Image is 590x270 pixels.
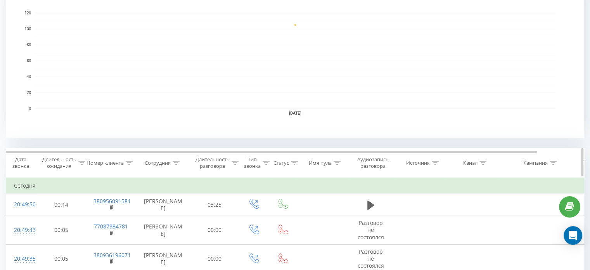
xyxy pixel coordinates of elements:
[190,216,239,245] td: 00:00
[358,248,384,269] span: Разговор не состоялся
[27,75,31,79] text: 40
[564,226,582,245] div: Open Intercom Messenger
[406,160,430,166] div: Источник
[24,11,31,15] text: 120
[37,193,86,216] td: 00:14
[6,156,35,169] div: Дата звонка
[289,111,301,115] text: [DATE]
[136,193,190,216] td: [PERSON_NAME]
[309,160,332,166] div: Имя пула
[463,160,478,166] div: Канал
[37,216,86,245] td: 00:05
[190,193,239,216] td: 03:25
[29,106,31,111] text: 0
[136,216,190,245] td: [PERSON_NAME]
[145,160,171,166] div: Сотрудник
[244,156,261,169] div: Тип звонка
[273,160,289,166] div: Статус
[14,223,29,238] div: 20:49:43
[196,156,230,169] div: Длительность разговора
[14,197,29,212] div: 20:49:50
[93,197,131,205] a: 380956091581
[94,223,128,230] a: 77087384781
[14,251,29,267] div: 20:49:35
[93,251,131,259] a: 380936196071
[354,156,392,169] div: Аудиозапись разговора
[27,91,31,95] text: 20
[27,43,31,47] text: 80
[87,160,124,166] div: Номер клиента
[27,59,31,63] text: 60
[24,27,31,31] text: 100
[42,156,76,169] div: Длительность ожидания
[358,219,384,240] span: Разговор не состоялся
[523,160,548,166] div: Кампания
